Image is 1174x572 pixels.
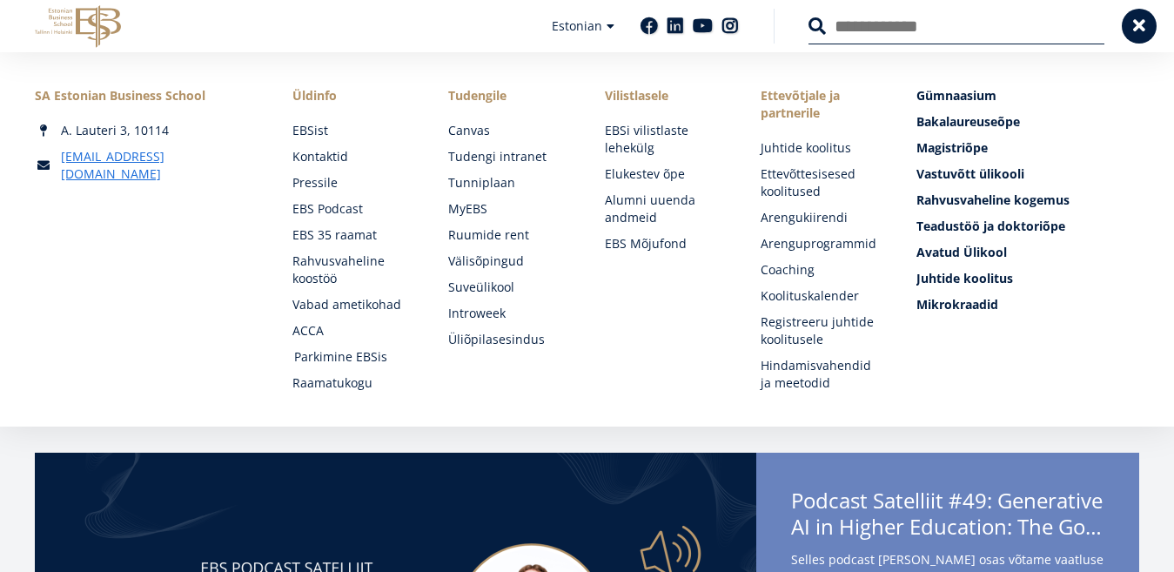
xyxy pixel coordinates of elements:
a: Linkedin [667,17,684,35]
span: Vilistlasele [605,87,726,104]
a: Raamatukogu [292,374,413,392]
a: EBSist [292,122,413,139]
a: Mikrokraadid [916,296,1139,313]
a: Teadustöö ja doktoriõpe [916,218,1139,235]
div: A. Lauteri 3, 10114 [35,122,258,139]
a: Suveülikool [448,279,569,296]
a: Ettevõttesisesed koolitused [761,165,882,200]
a: Pressile [292,174,413,192]
span: Magistriõpe [916,139,988,156]
a: Välisõpingud [448,252,569,270]
a: Tudengile [448,87,569,104]
a: Avatud Ülikool [916,244,1139,261]
span: Rahvusvaheline kogemus [916,192,1070,208]
a: Rahvusvaheline kogemus [916,192,1139,209]
a: EBS Mõjufond [605,235,726,252]
a: Canvas [448,122,569,139]
a: Arengukiirendi [761,209,882,226]
a: Kontaktid [292,148,413,165]
span: Juhtide koolitus [916,270,1013,286]
a: EBS 35 raamat [292,226,413,244]
span: Mikrokraadid [916,296,998,313]
a: Magistriõpe [916,139,1139,157]
a: Arenguprogrammid [761,235,882,252]
a: Koolituskalender [761,287,882,305]
span: Avatud Ülikool [916,244,1007,260]
a: Tudengi intranet [448,148,569,165]
a: Juhtide koolitus [916,270,1139,287]
a: Ruumide rent [448,226,569,244]
span: Vastuvõtt ülikooli [916,165,1024,182]
a: Tunniplaan [448,174,569,192]
a: Hindamisvahendid ja meetodid [761,357,882,392]
a: Bakalaureuseõpe [916,113,1139,131]
a: Alumni uuenda andmeid [605,192,726,226]
a: ACCA [292,322,413,340]
a: Juhtide koolitus [761,139,882,157]
a: Elukestev õpe [605,165,726,183]
a: EBSi vilistlaste lehekülg [605,122,726,157]
a: Vabad ametikohad [292,296,413,313]
a: Instagram [721,17,739,35]
span: Üldinfo [292,87,413,104]
a: Facebook [641,17,658,35]
a: Registreeru juhtide koolitusele [761,313,882,348]
span: Gümnaasium [916,87,996,104]
a: Rahvusvaheline koostöö [292,252,413,287]
div: SA Estonian Business School [35,87,258,104]
a: [EMAIL_ADDRESS][DOMAIN_NAME] [61,148,258,183]
span: Ettevõtjale ja partnerile [761,87,882,122]
a: EBS Podcast [292,200,413,218]
span: AI in Higher Education: The Good, the Bad, and the Ugly [791,514,1104,540]
span: Teadustöö ja doktoriõpe [916,218,1065,234]
a: Vastuvõtt ülikooli [916,165,1139,183]
a: Gümnaasium [916,87,1139,104]
a: Parkimine EBSis [294,348,415,366]
a: Coaching [761,261,882,279]
a: Youtube [693,17,713,35]
span: Bakalaureuseõpe [916,113,1020,130]
a: Üliõpilasesindus [448,331,569,348]
span: Podcast Satelliit #49: Generative [791,488,1104,545]
a: Introweek [448,305,569,322]
a: MyEBS [448,200,569,218]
